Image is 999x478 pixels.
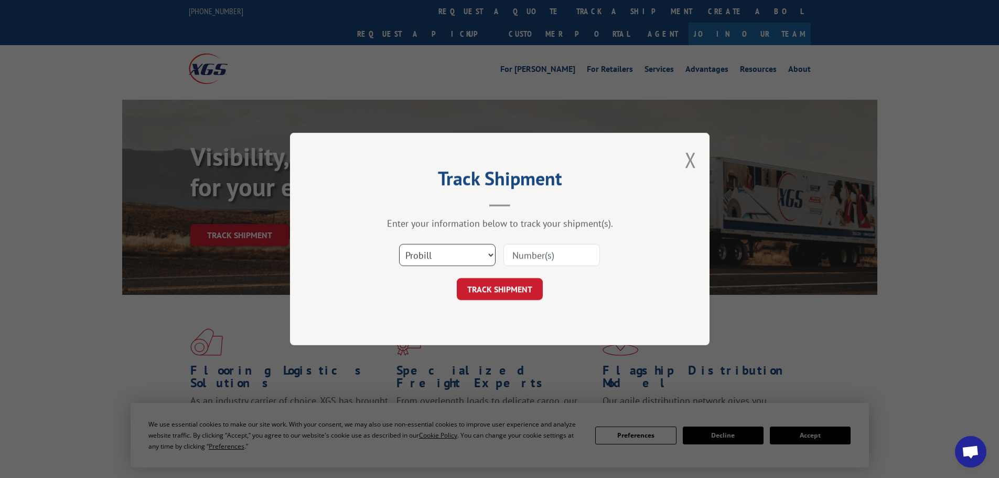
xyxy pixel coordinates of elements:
[685,146,696,174] button: Close modal
[342,171,657,191] h2: Track Shipment
[342,217,657,229] div: Enter your information below to track your shipment(s).
[955,436,986,468] div: Open chat
[457,278,543,300] button: TRACK SHIPMENT
[503,244,600,266] input: Number(s)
